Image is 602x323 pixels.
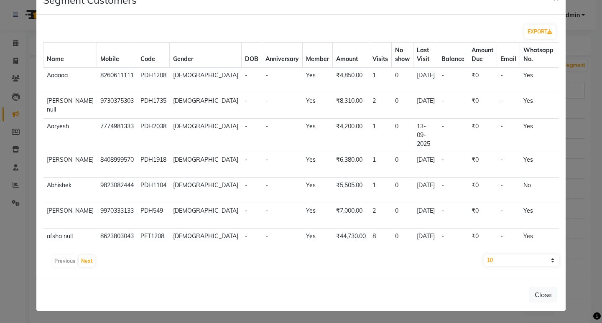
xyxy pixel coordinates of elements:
td: 8 [369,229,392,254]
td: - [242,67,262,93]
td: 1 [369,178,392,203]
td: Yes [303,229,333,254]
td: Aaaaaa [43,67,97,93]
td: 0 [392,93,413,119]
td: 1 [369,152,392,178]
td: [PERSON_NAME] [43,203,97,229]
th: Code [137,43,170,68]
td: - [497,203,520,229]
td: Yes [303,67,333,93]
td: ₹4,850.00 [333,67,369,93]
td: PDH1104 [137,178,170,203]
th: Mobile [97,43,137,68]
td: Yes [520,152,557,178]
th: Name [43,43,97,68]
td: - [262,119,303,152]
td: - [497,178,520,203]
td: PDH1918 [137,152,170,178]
td: Yes [520,119,557,152]
td: - [497,67,520,93]
td: ₹44,730.00 [333,229,369,254]
td: - [438,152,468,178]
td: - [497,93,520,119]
td: [DATE] [413,178,438,203]
td: ₹0 [468,203,497,229]
td: [DATE] [413,152,438,178]
td: [DEMOGRAPHIC_DATA] [170,67,242,93]
td: PET1208 [137,229,170,254]
td: Yes [520,67,557,93]
td: - [497,152,520,178]
td: [PERSON_NAME] null [43,93,97,119]
th: Whatsapp No. [520,43,557,68]
td: 13-09-2025 [413,119,438,152]
td: [DEMOGRAPHIC_DATA] [170,229,242,254]
td: 0 [392,178,413,203]
th: Email [497,43,520,68]
td: [PERSON_NAME] [43,152,97,178]
td: - [557,178,589,203]
td: 9823082444 [97,178,137,203]
td: ₹8,310.00 [333,93,369,119]
button: EXPORT [524,25,556,39]
th: Visits [369,43,392,68]
td: - [262,152,303,178]
th: Gender [170,43,242,68]
td: Yes [303,203,333,229]
th: Last Visit [413,43,438,68]
td: - [438,178,468,203]
td: 8408999570 [97,152,137,178]
td: ₹7,000.00 [333,203,369,229]
td: Yes [303,178,333,203]
td: - [497,119,520,152]
td: Yes [303,93,333,119]
td: - [242,152,262,178]
td: 8623803043 [97,229,137,254]
th: Member [303,43,333,68]
td: - [438,93,468,119]
th: Balance [438,43,468,68]
td: PDH2038 [137,119,170,152]
button: Next [79,255,95,267]
td: - [557,229,589,254]
th: Amount Due [468,43,497,68]
td: [DEMOGRAPHIC_DATA] [170,152,242,178]
td: ₹6,380.00 [333,152,369,178]
td: ₹4,200.00 [333,119,369,152]
td: [DATE] [413,203,438,229]
td: - [242,119,262,152]
td: 2 [369,93,392,119]
th: DOB [242,43,262,68]
td: ₹0 [468,119,497,152]
td: [DATE] [413,229,438,254]
td: 8260611111 [97,67,137,93]
th: No show [392,43,413,68]
td: 2 [369,203,392,229]
td: Yes [520,229,557,254]
td: 0 [392,152,413,178]
td: [DEMOGRAPHIC_DATA] [170,178,242,203]
td: - [262,178,303,203]
td: - [438,67,468,93]
td: Yes [303,119,333,152]
td: PDH1735 [137,93,170,119]
td: - [242,178,262,203]
td: Abhishek [43,178,97,203]
td: - [557,152,589,178]
td: ₹0 [468,67,497,93]
td: 0 [392,119,413,152]
td: ₹0 [468,178,497,203]
td: - [438,119,468,152]
td: - [242,93,262,119]
td: - [262,67,303,93]
td: PDH1208 [137,67,170,93]
td: - [438,229,468,254]
th: Anniversary [262,43,303,68]
td: 7774981333 [97,119,137,152]
button: Close [529,287,557,303]
td: Yes [303,152,333,178]
td: 0 [392,67,413,93]
td: - [557,67,589,93]
td: - [242,203,262,229]
td: - [262,93,303,119]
